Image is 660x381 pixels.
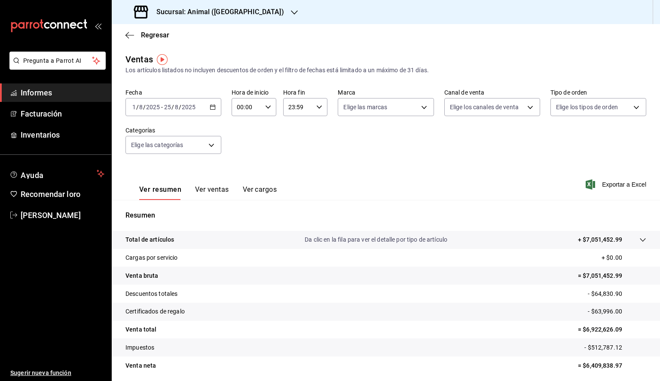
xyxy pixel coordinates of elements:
[141,31,169,39] font: Regresar
[232,89,269,96] font: Hora de inicio
[305,236,447,243] font: Da clic en la fila para ver el detalle por tipo de artículo
[578,362,622,369] font: = $6,409,838.97
[125,362,156,369] font: Venta neta
[588,308,622,315] font: - $63,996.00
[125,254,178,261] font: Cargas por servicio
[125,344,154,351] font: Impuestos
[283,89,305,96] font: Hora fin
[125,127,155,134] font: Categorías
[125,211,155,219] font: Resumen
[23,57,82,64] font: Pregunta a Parrot AI
[139,185,277,200] div: pestañas de navegación
[125,326,156,333] font: Venta total
[174,104,179,111] input: --
[578,272,622,279] font: = $7,051,452.99
[550,89,587,96] font: Tipo de orden
[6,62,106,71] a: Pregunta a Parrot AI
[125,272,158,279] font: Venta bruta
[21,211,81,220] font: [PERSON_NAME]
[602,254,622,261] font: + $0.00
[578,236,622,243] font: + $7,051,452.99
[139,185,181,194] font: Ver resumen
[131,141,183,148] font: Elige las categorías
[143,104,146,111] font: /
[10,369,71,376] font: Sugerir nueva función
[95,22,101,29] button: abrir_cajón_menú
[125,54,153,65] font: Ventas
[136,104,139,111] font: /
[156,8,284,16] font: Sucursal: Animal ([GEOGRAPHIC_DATA])
[171,104,174,111] font: /
[243,185,277,194] font: Ver cargos
[556,104,618,111] font: Elige los tipos de orden
[164,104,171,111] input: --
[587,179,646,190] button: Exportar a Excel
[157,54,168,65] img: Marcador de información sobre herramientas
[21,130,60,139] font: Inventarios
[578,326,622,333] font: = $6,922,626.09
[21,190,80,199] font: Recomendar loro
[125,236,174,243] font: Total de artículos
[21,88,52,97] font: Informes
[9,52,106,70] button: Pregunta a Parrot AI
[125,290,177,297] font: Descuentos totales
[21,171,44,180] font: Ayuda
[584,344,622,351] font: - $512,787.12
[343,104,387,111] font: Elige las marcas
[602,181,646,188] font: Exportar a Excel
[161,104,163,111] font: -
[21,109,62,118] font: Facturación
[444,89,485,96] font: Canal de venta
[125,89,142,96] font: Fecha
[450,104,519,111] font: Elige los canales de venta
[125,308,185,315] font: Certificados de regalo
[588,290,622,297] font: - $64,830.90
[338,89,355,96] font: Marca
[125,31,169,39] button: Regresar
[146,104,160,111] input: ----
[125,67,429,74] font: Los artículos listados no incluyen descuentos de orden y el filtro de fechas está limitado a un m...
[139,104,143,111] input: --
[181,104,196,111] input: ----
[179,104,181,111] font: /
[195,185,229,194] font: Ver ventas
[132,104,136,111] input: --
